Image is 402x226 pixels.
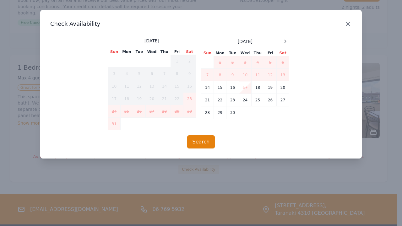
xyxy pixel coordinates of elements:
[133,67,146,80] td: 5
[187,135,215,148] button: Search
[239,81,252,94] td: 17
[133,49,146,55] th: Tue
[239,50,252,56] th: Wed
[226,81,239,94] td: 16
[201,94,214,106] td: 21
[144,38,159,44] span: [DATE]
[50,20,352,28] h3: Check Availability
[277,94,289,106] td: 27
[171,49,183,55] th: Fri
[214,106,226,119] td: 29
[277,56,289,69] td: 6
[201,69,214,81] td: 7
[226,69,239,81] td: 9
[108,80,121,93] td: 10
[158,93,171,105] td: 21
[133,105,146,118] td: 26
[239,94,252,106] td: 24
[158,49,171,55] th: Thu
[121,105,133,118] td: 25
[146,105,158,118] td: 27
[171,55,183,67] td: 1
[214,81,226,94] td: 15
[121,67,133,80] td: 4
[226,56,239,69] td: 2
[201,106,214,119] td: 28
[183,67,196,80] td: 9
[214,50,226,56] th: Mon
[214,94,226,106] td: 22
[264,81,277,94] td: 19
[277,69,289,81] td: 13
[171,80,183,93] td: 15
[146,80,158,93] td: 13
[252,69,264,81] td: 11
[264,94,277,106] td: 26
[158,80,171,93] td: 14
[146,67,158,80] td: 6
[158,67,171,80] td: 7
[183,105,196,118] td: 30
[183,93,196,105] td: 23
[121,49,133,55] th: Mon
[171,67,183,80] td: 8
[226,106,239,119] td: 30
[183,80,196,93] td: 16
[201,81,214,94] td: 14
[108,118,121,130] td: 31
[239,56,252,69] td: 3
[201,50,214,56] th: Sun
[146,49,158,55] th: Wed
[226,50,239,56] th: Tue
[214,56,226,69] td: 1
[264,56,277,69] td: 5
[252,50,264,56] th: Thu
[214,69,226,81] td: 8
[171,93,183,105] td: 22
[108,93,121,105] td: 17
[158,105,171,118] td: 28
[264,69,277,81] td: 12
[108,105,121,118] td: 24
[252,81,264,94] td: 18
[226,94,239,106] td: 23
[238,38,253,45] span: [DATE]
[171,105,183,118] td: 29
[239,69,252,81] td: 10
[183,49,196,55] th: Sat
[133,93,146,105] td: 19
[183,55,196,67] td: 2
[121,93,133,105] td: 18
[277,50,289,56] th: Sat
[121,80,133,93] td: 11
[108,67,121,80] td: 3
[252,56,264,69] td: 4
[264,50,277,56] th: Fri
[252,94,264,106] td: 25
[108,49,121,55] th: Sun
[146,93,158,105] td: 20
[277,81,289,94] td: 20
[133,80,146,93] td: 12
